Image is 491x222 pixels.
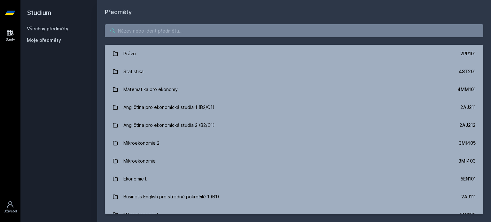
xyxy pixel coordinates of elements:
[460,104,476,111] div: 2AJ211
[27,26,68,31] a: Všechny předměty
[105,63,483,80] a: Statistika 4ST201
[105,24,483,37] input: Název nebo ident předmětu…
[123,101,214,114] div: Angličtina pro ekonomická studia 1 (B2/C1)
[6,37,15,42] div: Study
[459,140,476,146] div: 3MI405
[105,188,483,206] a: Business English pro středně pokročilé 1 (B1) 2AJ111
[105,8,483,17] h1: Předměty
[123,65,144,78] div: Statistika
[1,26,19,45] a: Study
[123,155,156,167] div: Mikroekonomie
[105,98,483,116] a: Angličtina pro ekonomická studia 1 (B2/C1) 2AJ211
[123,137,160,149] div: Mikroekonomie 2
[123,208,158,221] div: Mikroekonomie I
[105,45,483,63] a: Právo 2PR101
[105,116,483,134] a: Angličtina pro ekonomická studia 2 (B2/C1) 2AJ212
[123,190,219,203] div: Business English pro středně pokročilé 1 (B1)
[461,176,476,182] div: 5EN101
[461,194,476,200] div: 2AJ111
[105,170,483,188] a: Ekonomie I. 5EN101
[457,86,476,93] div: 4MM101
[4,209,17,214] div: Uživatel
[459,68,476,75] div: 4ST201
[105,134,483,152] a: Mikroekonomie 2 3MI405
[105,80,483,98] a: Matematika pro ekonomy 4MM101
[460,211,476,218] div: 3MI102
[123,172,147,185] div: Ekonomie I.
[27,37,61,43] span: Moje předměty
[459,122,476,128] div: 2AJ212
[458,158,476,164] div: 3MI403
[123,47,136,60] div: Právo
[460,50,476,57] div: 2PR101
[105,152,483,170] a: Mikroekonomie 3MI403
[123,119,215,132] div: Angličtina pro ekonomická studia 2 (B2/C1)
[123,83,178,96] div: Matematika pro ekonomy
[1,197,19,217] a: Uživatel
